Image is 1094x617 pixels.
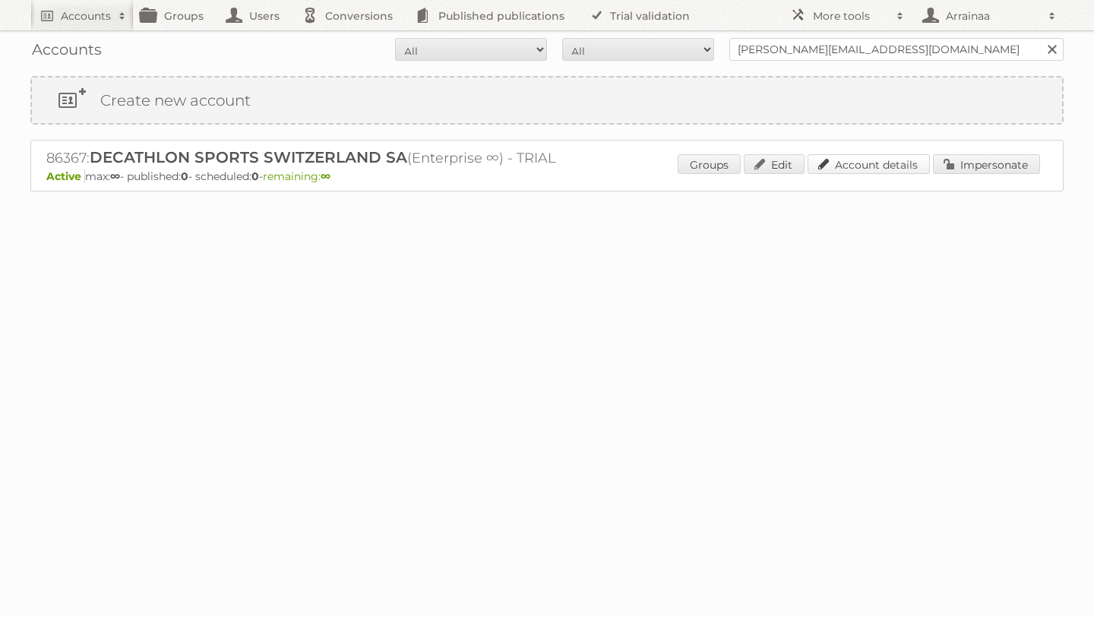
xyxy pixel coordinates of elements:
h2: 86367: (Enterprise ∞) - TRIAL [46,148,578,168]
a: Account details [808,154,930,174]
a: Groups [678,154,741,174]
h2: More tools [813,8,889,24]
span: remaining: [263,169,330,183]
strong: 0 [181,169,188,183]
strong: 0 [251,169,259,183]
h2: Arrainaa [942,8,1041,24]
h2: Accounts [61,8,111,24]
a: Create new account [32,78,1062,123]
strong: ∞ [321,169,330,183]
strong: ∞ [110,169,120,183]
span: DECATHLON SPORTS SWITZERLAND SA [90,148,407,166]
span: Active [46,169,85,183]
a: Impersonate [933,154,1040,174]
a: Edit [744,154,805,174]
p: max: - published: - scheduled: - [46,169,1048,183]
